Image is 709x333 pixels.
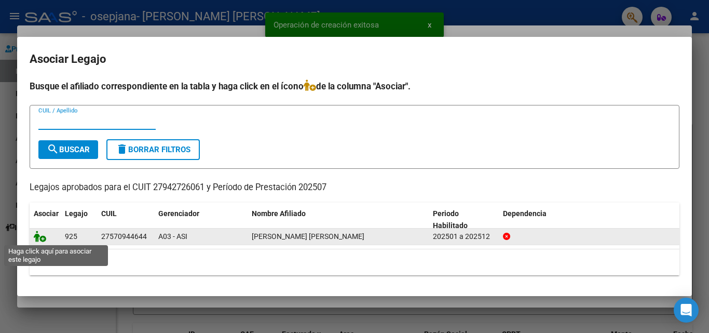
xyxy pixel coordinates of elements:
[61,203,97,237] datatable-header-cell: Legajo
[106,139,200,160] button: Borrar Filtros
[34,209,59,218] span: Asociar
[30,203,61,237] datatable-header-cell: Asociar
[47,143,59,155] mat-icon: search
[499,203,680,237] datatable-header-cell: Dependencia
[429,203,499,237] datatable-header-cell: Periodo Habilitado
[116,143,128,155] mat-icon: delete
[433,209,468,230] span: Periodo Habilitado
[248,203,429,237] datatable-header-cell: Nombre Afiliado
[30,249,679,275] div: 1 registros
[30,79,679,93] h4: Busque el afiliado correspondiente en la tabla y haga click en el ícono de la columna "Asociar".
[158,232,187,241] span: A03 - ASI
[433,231,495,243] div: 202501 a 202512
[30,181,679,194] p: Legajos aprobados para el CUIT 27942726061 y Período de Prestación 202507
[101,231,147,243] div: 27570944644
[47,145,90,154] span: Buscar
[101,209,117,218] span: CUIL
[65,232,77,241] span: 925
[158,209,199,218] span: Gerenciador
[97,203,154,237] datatable-header-cell: CUIL
[503,209,547,218] span: Dependencia
[116,145,190,154] span: Borrar Filtros
[252,232,364,241] span: ACUÑA BADARACCO JUANA MARGARITA
[252,209,306,218] span: Nombre Afiliado
[38,140,98,159] button: Buscar
[30,49,679,69] h2: Asociar Legajo
[65,209,88,218] span: Legajo
[674,298,699,323] div: Open Intercom Messenger
[154,203,248,237] datatable-header-cell: Gerenciador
